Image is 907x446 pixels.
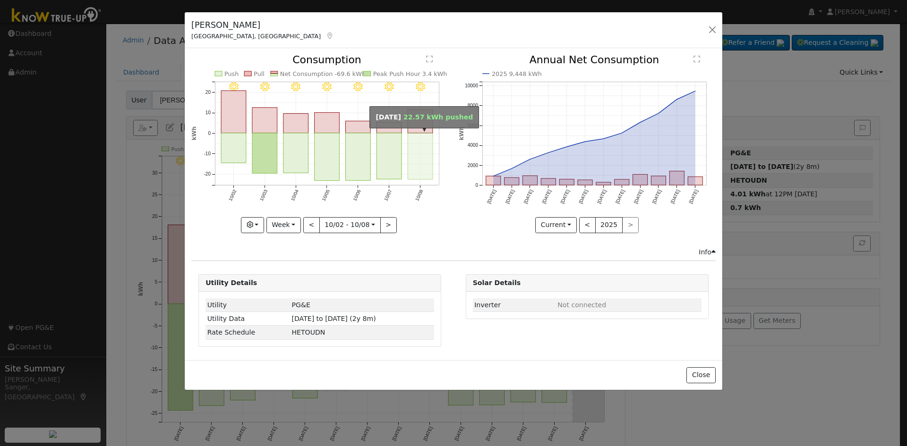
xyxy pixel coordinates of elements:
[321,189,331,202] text: 10/05
[373,70,447,77] text: Peak Push Hour 3.4 kWh
[205,298,290,312] td: Utility
[473,298,556,312] td: Inverter
[467,163,478,168] text: 2000
[601,137,605,141] circle: onclick=""
[688,189,699,204] text: [DATE]
[559,179,574,185] rect: onclick=""
[204,172,211,177] text: -20
[467,103,478,109] text: 8000
[669,189,680,204] text: [DATE]
[377,133,402,179] rect: onclick=""
[191,33,321,40] span: [GEOGRAPHIC_DATA], [GEOGRAPHIC_DATA]
[325,32,334,40] a: Map
[686,367,715,383] button: Close
[315,113,340,133] rect: onclick=""
[510,167,513,171] circle: onclick=""
[579,217,596,233] button: <
[383,189,393,202] text: 10/07
[292,315,376,322] span: [DATE] to [DATE] (2y 8m)
[473,279,521,286] strong: Solar Details
[205,90,211,95] text: 20
[547,151,550,155] circle: onclick=""
[208,131,211,136] text: 0
[467,143,478,148] text: 4000
[346,121,371,134] rect: onclick=""
[528,158,532,161] circle: onclick=""
[633,189,644,204] text: [DATE]
[615,180,629,185] rect: onclick=""
[205,312,290,326] td: Utility Data
[205,110,211,116] text: 10
[688,177,702,185] rect: onclick=""
[675,98,679,101] circle: onclick=""
[669,171,684,185] rect: onclick=""
[426,55,433,63] text: 
[475,183,478,188] text: 0
[693,55,700,63] text: 
[535,217,577,233] button: Current
[191,19,334,31] h5: [PERSON_NAME]
[504,178,519,185] rect: onclick=""
[205,326,290,339] td: Rate Schedule
[596,183,611,185] rect: onclick=""
[565,145,568,149] circle: onclick=""
[228,189,238,202] text: 10/02
[408,133,433,179] rect: onclick=""
[492,70,542,77] text: 2025 9,448 kWh
[221,133,246,163] rect: onclick=""
[252,133,277,173] rect: onclick=""
[280,70,366,77] text: Net Consumption -69.6 kWh
[458,126,465,141] text: kWh
[559,189,570,204] text: [DATE]
[693,89,697,93] circle: onclick=""
[414,189,424,202] text: 10/08
[260,82,270,92] i: 10/03 - MostlyClear
[290,189,300,202] text: 10/04
[633,175,647,185] rect: onclick=""
[204,151,211,156] text: -10
[486,177,500,185] rect: onclick=""
[303,217,320,233] button: <
[522,189,533,204] text: [DATE]
[346,133,371,180] rect: onclick=""
[205,279,257,286] strong: Utility Details
[596,189,607,204] text: [DATE]
[376,113,401,121] strong: [DATE]
[699,247,716,257] div: Info
[504,189,515,204] text: [DATE]
[292,328,325,336] span: P
[283,133,308,173] rect: onclick=""
[486,189,497,204] text: [DATE]
[595,217,623,233] button: 2025
[292,301,310,309] span: ID: 16475823, authorized: 03/29/25
[529,54,659,66] text: Annual Net Consumption
[491,175,495,178] circle: onclick=""
[353,82,363,92] i: 10/06 - Clear
[229,82,239,92] i: 10/02 - MostlyClear
[291,82,301,92] i: 10/04 - Clear
[522,176,537,185] rect: onclick=""
[615,189,625,204] text: [DATE]
[557,301,606,309] span: ID: null, authorized: None
[583,140,587,143] circle: onclick=""
[651,176,666,185] rect: onclick=""
[254,70,265,77] text: Pull
[465,83,478,88] text: 10000
[380,217,397,233] button: >
[315,133,340,181] rect: onclick=""
[224,70,239,77] text: Push
[651,189,662,204] text: [DATE]
[657,112,660,116] circle: onclick=""
[385,82,394,92] i: 10/07 - Clear
[578,189,589,204] text: [DATE]
[620,131,624,135] circle: onclick=""
[292,54,361,66] text: Consumption
[541,179,556,185] rect: onclick=""
[352,189,362,202] text: 10/06
[221,91,246,133] rect: onclick=""
[403,113,473,121] span: 22.57 kWh pushed
[191,126,197,141] text: kWh
[259,189,269,202] text: 10/03
[252,108,277,133] rect: onclick=""
[266,217,301,233] button: Week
